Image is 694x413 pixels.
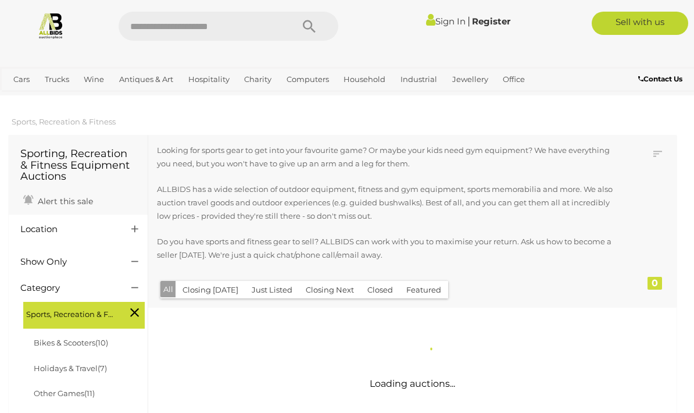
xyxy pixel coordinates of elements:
a: Industrial [396,70,442,89]
span: Alert this sale [35,196,93,206]
h4: Location [20,225,114,234]
a: Sports, Recreation & Fitness [12,117,116,126]
a: Cars [9,70,34,89]
button: Search [280,12,338,41]
a: Sign In [426,16,466,27]
button: Just Listed [245,281,299,299]
a: Hospitality [184,70,234,89]
a: [GEOGRAPHIC_DATA] [48,89,139,108]
p: ALLBIDS has a wide selection of outdoor equipment, fitness and gym equipment, sports memorabilia ... [157,183,617,223]
a: Antiques & Art [115,70,178,89]
span: | [467,15,470,27]
a: Alert this sale [20,191,96,209]
button: All [160,281,176,298]
span: (11) [84,389,95,398]
a: Computers [282,70,334,89]
a: Sports [9,89,42,108]
button: Featured [399,281,448,299]
a: Holidays & Travel(7) [34,364,107,373]
span: (10) [95,338,108,347]
span: Loading auctions... [370,378,455,389]
h4: Category [20,283,114,293]
a: Jewellery [448,70,493,89]
a: Trucks [40,70,74,89]
a: Register [472,16,510,27]
a: Office [498,70,530,89]
span: Sports, Recreation & Fitness [26,305,113,321]
a: Contact Us [638,73,685,86]
img: Allbids.com.au [37,12,65,39]
p: Looking for sports gear to get into your favourite game? Or maybe your kids need gym equipment? W... [157,144,617,171]
button: Closed [360,281,400,299]
button: Closing Next [299,281,361,299]
a: Wine [79,70,109,89]
a: Charity [239,70,276,89]
button: Closing [DATE] [176,281,245,299]
span: (7) [98,364,107,373]
p: Do you have sports and fitness gear to sell? ALLBIDS can work with you to maximise your return. A... [157,235,617,262]
h1: Sporting, Recreation & Fitness Equipment Auctions [20,148,136,183]
a: Sell with us [592,12,688,35]
b: Contact Us [638,74,682,83]
h4: Show Only [20,257,114,267]
div: 0 [648,277,662,290]
a: Bikes & Scooters(10) [34,338,108,347]
a: Other Games(11) [34,389,95,398]
a: Household [339,70,390,89]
